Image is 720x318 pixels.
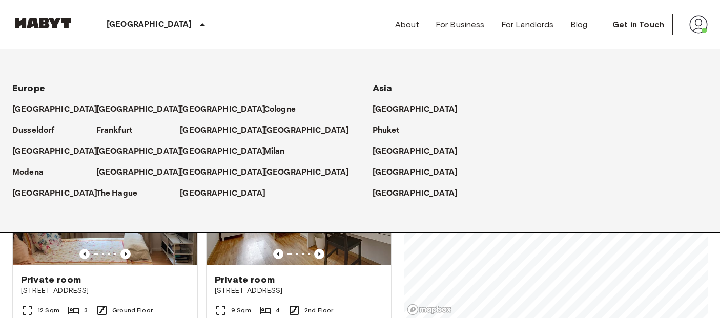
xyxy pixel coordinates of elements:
[180,145,265,158] p: [GEOGRAPHIC_DATA]
[12,166,44,179] p: Modena
[12,18,74,28] img: Habyt
[12,103,98,116] p: [GEOGRAPHIC_DATA]
[436,18,485,31] a: For Business
[373,187,458,200] p: [GEOGRAPHIC_DATA]
[12,187,108,200] a: [GEOGRAPHIC_DATA]
[373,124,410,137] a: Phuket
[12,124,65,137] a: Dusseldorf
[264,103,296,116] p: Cologne
[264,145,295,158] a: Milan
[12,124,55,137] p: Dusseldorf
[264,124,349,137] p: [GEOGRAPHIC_DATA]
[96,145,182,158] p: [GEOGRAPHIC_DATA]
[395,18,419,31] a: About
[231,306,251,315] span: 9 Sqm
[12,82,45,94] span: Europe
[21,273,81,286] span: Private room
[12,166,54,179] a: Modena
[96,103,192,116] a: [GEOGRAPHIC_DATA]
[273,249,283,259] button: Previous image
[180,166,276,179] a: [GEOGRAPHIC_DATA]
[96,187,137,200] p: The Hague
[96,145,192,158] a: [GEOGRAPHIC_DATA]
[373,82,393,94] span: Asia
[12,187,98,200] p: [GEOGRAPHIC_DATA]
[180,145,276,158] a: [GEOGRAPHIC_DATA]
[79,249,90,259] button: Previous image
[373,103,468,116] a: [GEOGRAPHIC_DATA]
[501,18,554,31] a: For Landlords
[96,166,182,179] p: [GEOGRAPHIC_DATA]
[264,166,360,179] a: [GEOGRAPHIC_DATA]
[373,103,458,116] p: [GEOGRAPHIC_DATA]
[264,166,349,179] p: [GEOGRAPHIC_DATA]
[96,187,148,200] a: The Hague
[112,306,153,315] span: Ground Floor
[180,103,276,116] a: [GEOGRAPHIC_DATA]
[96,103,182,116] p: [GEOGRAPHIC_DATA]
[180,103,265,116] p: [GEOGRAPHIC_DATA]
[180,124,265,137] p: [GEOGRAPHIC_DATA]
[96,166,192,179] a: [GEOGRAPHIC_DATA]
[180,166,265,179] p: [GEOGRAPHIC_DATA]
[304,306,333,315] span: 2nd Floor
[37,306,59,315] span: 12 Sqm
[373,145,468,158] a: [GEOGRAPHIC_DATA]
[12,145,98,158] p: [GEOGRAPHIC_DATA]
[180,187,265,200] p: [GEOGRAPHIC_DATA]
[12,145,108,158] a: [GEOGRAPHIC_DATA]
[570,18,588,31] a: Blog
[215,286,383,296] span: [STREET_ADDRESS]
[373,187,468,200] a: [GEOGRAPHIC_DATA]
[264,145,285,158] p: Milan
[180,124,276,137] a: [GEOGRAPHIC_DATA]
[604,14,673,35] a: Get in Touch
[215,273,275,286] span: Private room
[373,166,458,179] p: [GEOGRAPHIC_DATA]
[96,124,142,137] a: Frankfurt
[689,15,708,34] img: avatar
[120,249,131,259] button: Previous image
[107,18,192,31] p: [GEOGRAPHIC_DATA]
[407,304,452,315] a: Mapbox logo
[314,249,324,259] button: Previous image
[373,124,400,137] p: Phuket
[264,124,360,137] a: [GEOGRAPHIC_DATA]
[12,103,108,116] a: [GEOGRAPHIC_DATA]
[276,306,280,315] span: 4
[264,103,306,116] a: Cologne
[96,124,132,137] p: Frankfurt
[373,166,468,179] a: [GEOGRAPHIC_DATA]
[84,306,88,315] span: 3
[373,145,458,158] p: [GEOGRAPHIC_DATA]
[21,286,189,296] span: [STREET_ADDRESS]
[180,187,276,200] a: [GEOGRAPHIC_DATA]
